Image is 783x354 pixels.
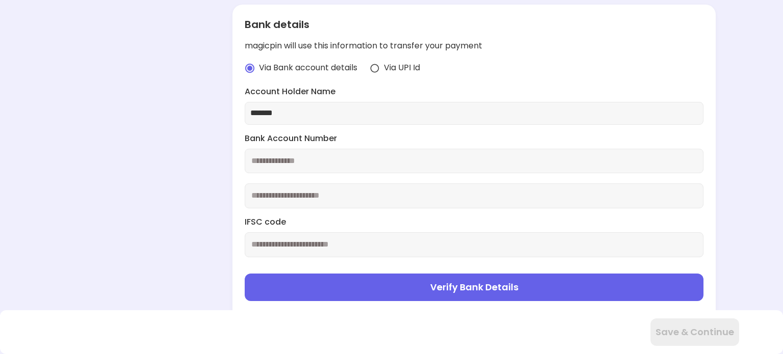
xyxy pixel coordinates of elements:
span: I hereby confirm that all the documents submitted and the information provided by me are true, co... [259,309,703,330]
img: radio [370,63,380,73]
span: Via Bank account details [259,62,357,74]
img: radio [245,63,255,73]
button: Verify Bank Details [245,274,703,301]
div: Bank details [245,17,703,32]
span: Via UPI Id [384,62,420,74]
button: Save & Continue [650,318,739,346]
label: Bank Account Number [245,133,703,145]
label: Account Holder Name [245,86,703,98]
div: magicpin will use this information to transfer your payment [245,40,703,52]
label: IFSC code [245,216,703,228]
